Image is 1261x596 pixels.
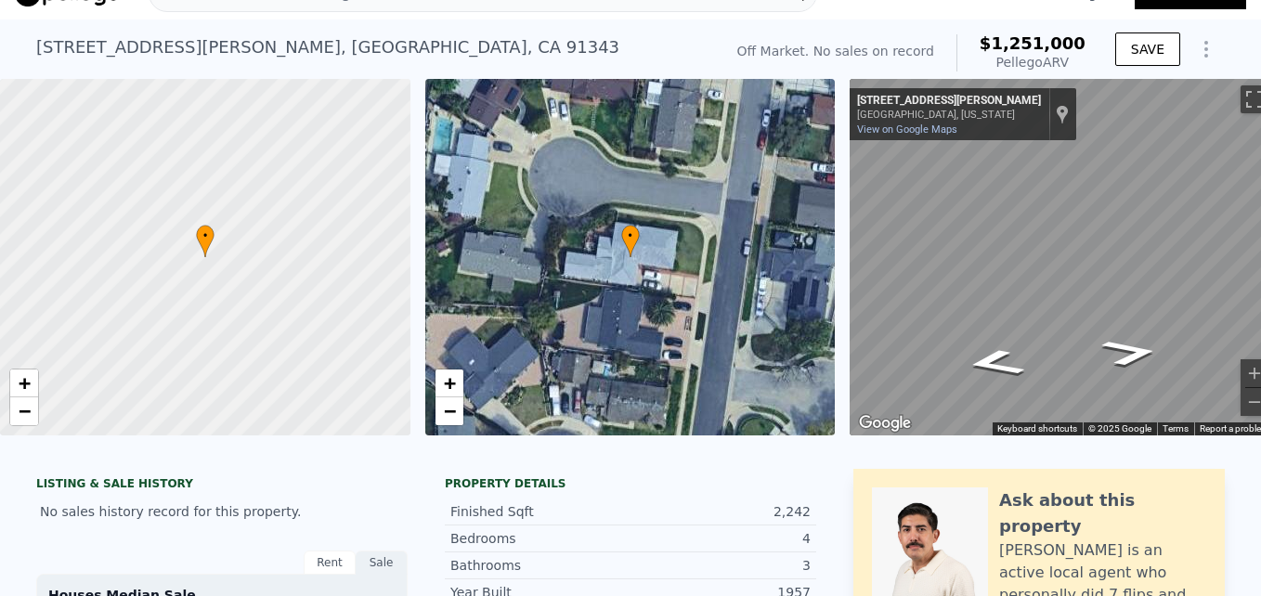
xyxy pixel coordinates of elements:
button: Show Options [1188,31,1225,68]
a: Zoom in [10,369,38,397]
div: Finished Sqft [450,502,630,521]
a: Zoom out [435,397,463,425]
button: SAVE [1115,32,1180,66]
div: Pellego ARV [980,53,1085,71]
div: Bedrooms [450,529,630,548]
div: Sale [356,551,408,575]
span: − [443,399,455,422]
div: LISTING & SALE HISTORY [36,476,408,495]
div: [STREET_ADDRESS][PERSON_NAME] , [GEOGRAPHIC_DATA] , CA 91343 [36,34,619,60]
div: 4 [630,529,811,548]
div: Bathrooms [450,556,630,575]
path: Go North, Debra Ave [1077,332,1183,372]
a: Zoom in [435,369,463,397]
span: − [19,399,31,422]
div: 2,242 [630,502,811,521]
img: Google [854,411,916,435]
span: + [19,371,31,395]
div: [GEOGRAPHIC_DATA], [US_STATE] [857,109,1041,121]
span: $1,251,000 [980,33,1085,53]
div: • [196,225,214,257]
a: View on Google Maps [857,123,957,136]
span: © 2025 Google [1088,423,1151,434]
div: Rent [304,551,356,575]
div: No sales history record for this property. [36,495,408,528]
button: Keyboard shortcuts [997,422,1077,435]
span: + [443,371,455,395]
span: • [621,227,640,244]
div: [STREET_ADDRESS][PERSON_NAME] [857,94,1041,109]
div: Ask about this property [999,487,1206,539]
div: Property details [445,476,816,491]
a: Terms [1163,423,1189,434]
a: Open this area in Google Maps (opens a new window) [854,411,916,435]
span: • [196,227,214,244]
path: Go South, Debra Ave [941,343,1049,383]
a: Show location on map [1056,104,1069,124]
div: • [621,225,640,257]
div: 3 [630,556,811,575]
a: Zoom out [10,397,38,425]
div: Off Market. No sales on record [737,42,934,60]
